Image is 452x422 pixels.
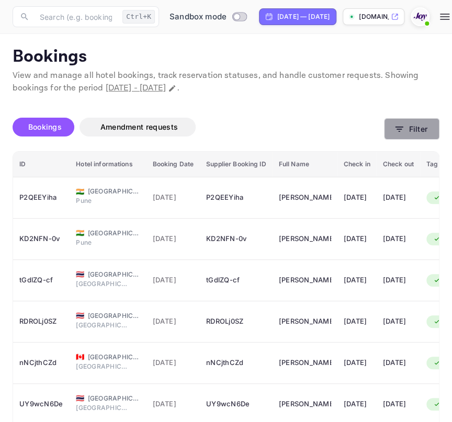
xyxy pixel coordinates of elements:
[383,272,414,289] div: [DATE]
[100,122,178,131] span: Amendment requests
[153,233,194,245] span: [DATE]
[273,152,337,177] th: Full Name
[359,12,389,21] p: [DOMAIN_NAME]
[344,313,370,330] div: [DATE]
[279,355,331,371] div: Ramesh Dhawale
[383,189,414,206] div: [DATE]
[153,192,194,203] span: [DATE]
[13,70,439,95] p: View and manage all hotel bookings, track reservation statuses, and handle customer requests. Sho...
[383,313,414,330] div: [DATE]
[206,355,266,371] div: nNCjthCZd
[70,152,146,177] th: Hotel informations
[76,271,84,278] span: Thailand
[88,187,140,196] span: [GEOGRAPHIC_DATA]
[76,312,84,319] span: Thailand
[384,118,439,140] button: Filter
[200,152,272,177] th: Supplier Booking ID
[146,152,200,177] th: Booking Date
[279,272,331,289] div: Mikalai Shykau
[88,311,140,321] span: [GEOGRAPHIC_DATA]
[344,189,370,206] div: [DATE]
[13,118,384,136] div: account-settings tabs
[277,12,330,21] div: [DATE] — [DATE]
[279,396,331,413] div: Mikalai Shykau
[206,189,266,206] div: P2QEEYiha
[337,152,377,177] th: Check in
[206,231,266,247] div: KD2NFN-0v
[76,230,84,236] span: India
[206,396,266,413] div: UY9wcN6De
[19,231,63,247] div: KD2NFN-0v
[344,355,370,371] div: [DATE]
[153,275,194,286] span: [DATE]
[19,272,63,289] div: tGdlZQ-cf
[19,189,63,206] div: P2QEEYiha
[122,10,155,24] div: Ctrl+K
[19,355,63,371] div: nNCjthCZd
[206,272,266,289] div: tGdlZQ-cf
[76,362,128,371] span: [GEOGRAPHIC_DATA]
[344,231,370,247] div: [DATE]
[76,321,128,330] span: [GEOGRAPHIC_DATA]
[13,152,70,177] th: ID
[153,357,194,369] span: [DATE]
[169,11,227,23] span: Sandbox mode
[88,352,140,362] span: [GEOGRAPHIC_DATA]
[88,394,140,403] span: [GEOGRAPHIC_DATA]
[167,83,177,94] button: Change date range
[76,353,84,360] span: Canada
[153,316,194,327] span: [DATE]
[344,396,370,413] div: [DATE]
[165,11,251,23] div: Switch to Production mode
[28,122,62,131] span: Bookings
[153,398,194,410] span: [DATE]
[383,355,414,371] div: [DATE]
[76,403,128,413] span: [GEOGRAPHIC_DATA]
[377,152,420,177] th: Check out
[88,229,140,238] span: [GEOGRAPHIC_DATA]
[279,313,331,330] div: Mikalai Shykau
[344,272,370,289] div: [DATE]
[33,6,118,27] input: Search (e.g. bookings, documentation)
[13,47,439,67] p: Bookings
[206,313,266,330] div: RDROLj0SZ
[279,189,331,206] div: Sai Prasad
[383,396,414,413] div: [DATE]
[76,279,128,289] span: [GEOGRAPHIC_DATA]
[76,188,84,195] span: India
[76,238,128,247] span: Pune
[279,231,331,247] div: Arun Papanna
[88,270,140,279] span: [GEOGRAPHIC_DATA]
[76,395,84,402] span: Thailand
[383,231,414,247] div: [DATE]
[76,196,128,206] span: Pune
[19,396,63,413] div: UY9wcN6De
[106,83,166,94] span: [DATE] - [DATE]
[412,8,428,25] img: With Joy
[19,313,63,330] div: RDROLj0SZ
